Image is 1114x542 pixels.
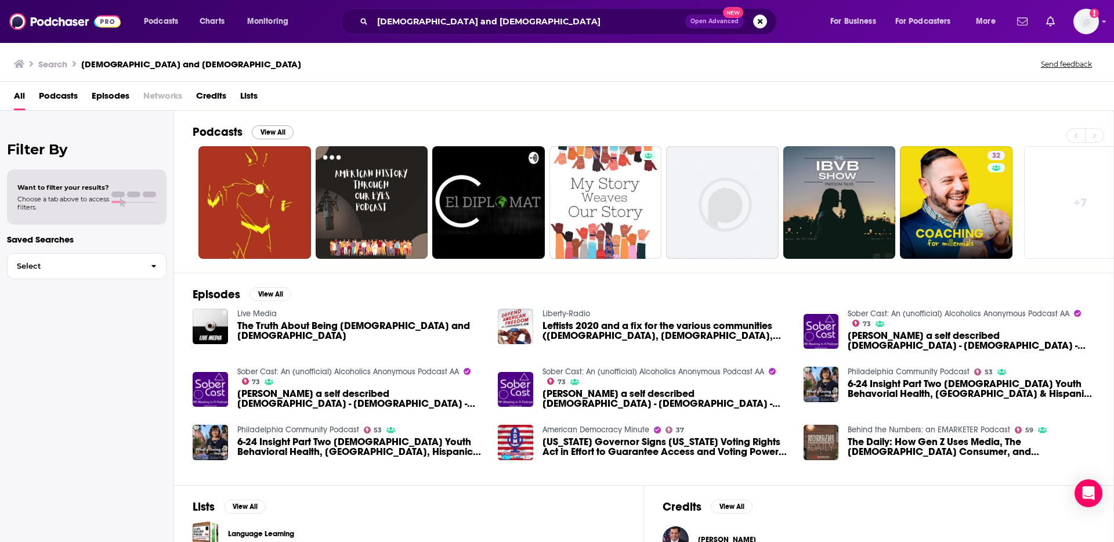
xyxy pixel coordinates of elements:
[804,367,839,402] img: 6-24 Insight Part Two LGBTQ Youth Behavorial Health, Awbury Arboretum & Hispanic Fiesta
[374,428,382,433] span: 53
[1041,12,1059,31] a: Show notifications dropdown
[352,8,788,35] div: Search podcasts, credits, & more...
[237,389,484,409] a: Brenda J a self described lesbian - hispanic - catholic - alcoholic - drug addict - full figured ...
[976,13,996,30] span: More
[848,331,1095,351] span: [PERSON_NAME] a self described [DEMOGRAPHIC_DATA] - [DEMOGRAPHIC_DATA] - alcoholic - drug addict ...
[237,367,459,377] a: Sober Cast: An (unofficial) Alcoholics Anonymous Podcast AA
[237,321,484,341] a: The Truth About Being LGBTQ+ and Hispanic
[7,234,167,245] p: Saved Searches
[848,367,970,377] a: Philadelphia Community Podcast
[193,287,291,302] a: EpisodesView All
[863,321,871,327] span: 73
[193,125,243,139] h2: Podcasts
[690,19,739,24] span: Open Advanced
[804,314,839,349] img: Brenda J a self described lesbian - hispanic - catholic - alcoholic - drug addict - full figured ...
[822,12,891,31] button: open menu
[364,427,382,433] a: 53
[249,287,291,301] button: View All
[228,527,294,540] a: Language Learning
[542,389,790,409] span: [PERSON_NAME] a self described [DEMOGRAPHIC_DATA] - [DEMOGRAPHIC_DATA] - alcoholic - drug addict ...
[239,12,303,31] button: open menu
[542,437,790,457] a: Colorado Governor Signs Colorado Voting Rights Act in Effort to Guarantee Access and Voting Power...
[1073,9,1099,34] img: User Profile
[974,368,993,375] a: 53
[8,262,142,270] span: Select
[542,321,790,341] a: Leftists 2020 and a fix for the various communities (Black, Hispanic, LGBTQ+)
[7,141,167,158] h2: Filter By
[547,378,566,385] a: 73
[711,500,753,514] button: View All
[237,309,277,319] a: Live Media
[39,86,78,110] a: Podcasts
[888,12,968,31] button: open menu
[498,309,533,344] img: Leftists 2020 and a fix for the various communities (Black, Hispanic, LGBTQ+)
[968,12,1010,31] button: open menu
[848,379,1095,399] span: 6-24 Insight Part Two [DEMOGRAPHIC_DATA] Youth Behavorial Health, [GEOGRAPHIC_DATA] & Hispanic Fi...
[804,425,839,460] img: The Daily: How Gen Z Uses Media, The LGBTQ+ Consumer, and US Hispanics Representation In Ad Budge...
[542,309,590,319] a: Liberty-Radio
[193,500,215,514] h2: Lists
[1075,479,1102,507] div: Open Intercom Messenger
[92,86,129,110] a: Episodes
[665,427,684,433] a: 37
[136,12,193,31] button: open menu
[1073,9,1099,34] button: Show profile menu
[237,425,359,435] a: Philadelphia Community Podcast
[193,500,266,514] a: ListsView All
[7,253,167,279] button: Select
[685,15,744,28] button: Open AdvancedNew
[542,367,764,377] a: Sober Cast: An (unofficial) Alcoholics Anonymous Podcast AA
[193,425,228,460] img: 6-24 Insight Part Two LGBTQ Youth Behavioral Health, Awbury Arboretum, Hispanic Fiesta
[723,7,744,18] span: New
[17,183,109,191] span: Want to filter your results?
[1090,9,1099,18] svg: Add a profile image
[9,10,121,32] img: Podchaser - Follow, Share and Rate Podcasts
[224,500,266,514] button: View All
[38,59,67,70] h3: Search
[237,389,484,409] span: [PERSON_NAME] a self described [DEMOGRAPHIC_DATA] - [DEMOGRAPHIC_DATA] - alcoholic - drug addict ...
[144,13,178,30] span: Podcasts
[193,372,228,407] img: Brenda J a self described lesbian - hispanic - catholic - alcoholic - drug addict - full figured ...
[498,425,533,460] a: Colorado Governor Signs Colorado Voting Rights Act in Effort to Guarantee Access and Voting Power...
[237,321,484,341] span: The Truth About Being [DEMOGRAPHIC_DATA] and [DEMOGRAPHIC_DATA]
[1037,59,1095,69] button: Send feedback
[237,437,484,457] span: 6-24 Insight Part Two [DEMOGRAPHIC_DATA] Youth Behavioral Health, [GEOGRAPHIC_DATA], Hispanic Fiesta
[242,378,261,385] a: 73
[988,151,1005,160] a: 32
[848,437,1095,457] a: The Daily: How Gen Z Uses Media, The LGBTQ+ Consumer, and US Hispanics Representation In Ad Budge...
[985,370,993,375] span: 53
[558,380,566,385] span: 73
[848,437,1095,457] span: The Daily: How Gen Z Uses Media, The [DEMOGRAPHIC_DATA] Consumer, and [GEOGRAPHIC_DATA][DEMOGRAPH...
[542,437,790,457] span: [US_STATE] Governor Signs [US_STATE] Voting Rights Act in Effort to Guarantee Access and Voting P...
[196,86,226,110] a: Credits
[498,372,533,407] a: Brenda J a self described lesbian - hispanic - catholic - alcoholic - drug addict - full figured ...
[237,437,484,457] a: 6-24 Insight Part Two LGBTQ Youth Behavioral Health, Awbury Arboretum, Hispanic Fiesta
[852,320,871,327] a: 73
[143,86,182,110] span: Networks
[372,12,685,31] input: Search podcasts, credits, & more...
[252,380,260,385] span: 73
[1073,9,1099,34] span: Logged in as tmarra
[193,287,240,302] h2: Episodes
[1012,12,1032,31] a: Show notifications dropdown
[81,59,301,70] h3: [DEMOGRAPHIC_DATA] and [DEMOGRAPHIC_DATA]
[1015,427,1033,433] a: 59
[240,86,258,110] a: Lists
[193,309,228,344] a: The Truth About Being LGBTQ+ and Hispanic
[252,125,294,139] button: View All
[895,13,951,30] span: For Podcasters
[663,500,753,514] a: CreditsView All
[14,86,25,110] a: All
